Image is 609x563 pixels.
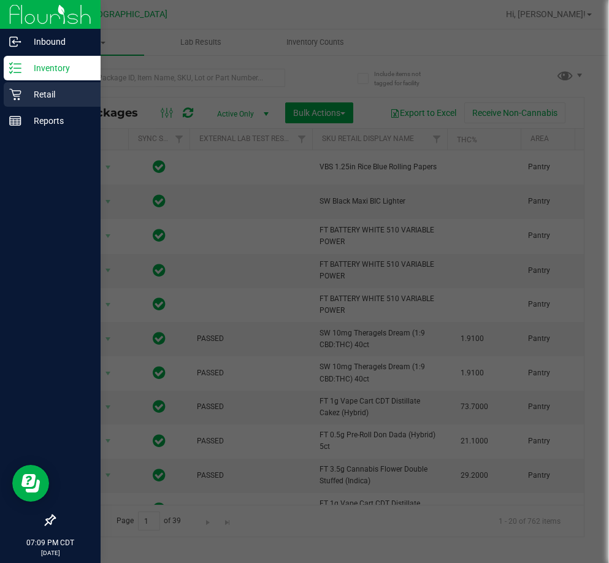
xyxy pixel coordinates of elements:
p: 07:09 PM CDT [6,537,95,548]
p: [DATE] [6,548,95,557]
inline-svg: Inventory [9,62,21,74]
inline-svg: Inbound [9,36,21,48]
iframe: Resource center [12,465,49,502]
inline-svg: Retail [9,88,21,101]
p: Retail [21,87,95,102]
inline-svg: Reports [9,115,21,127]
p: Reports [21,113,95,128]
p: Inbound [21,34,95,49]
p: Inventory [21,61,95,75]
